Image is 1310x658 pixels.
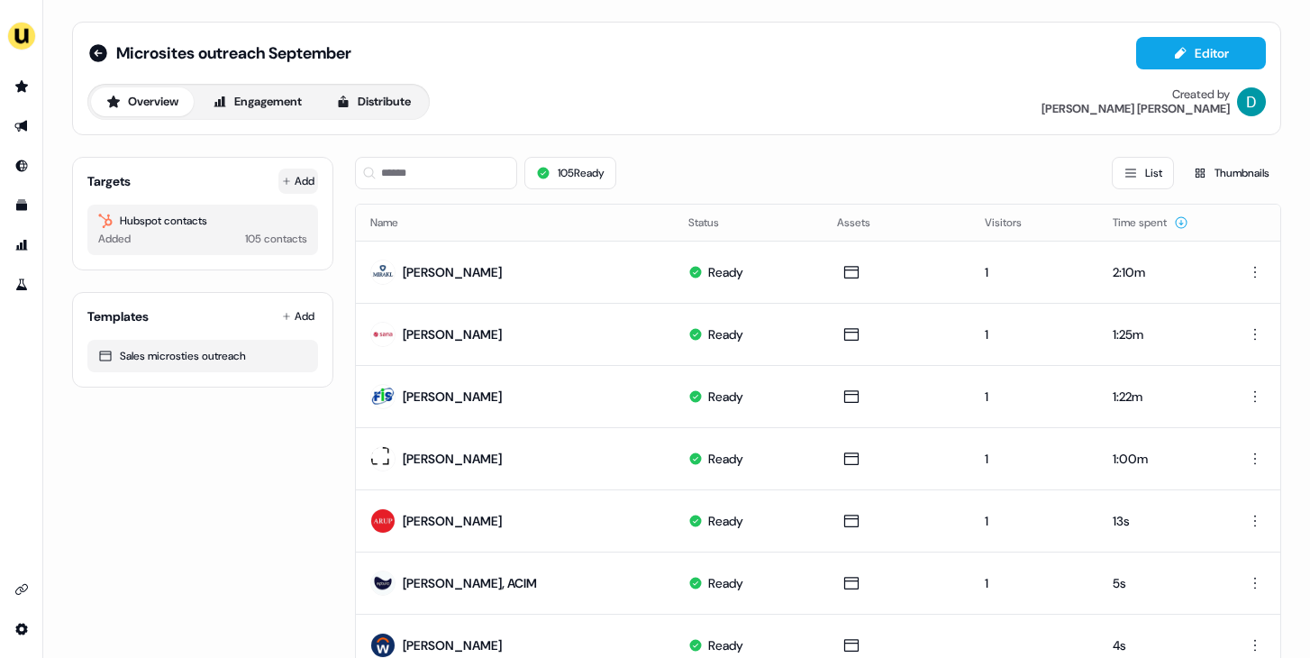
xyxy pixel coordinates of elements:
div: [PERSON_NAME] [403,263,502,281]
div: Ready [708,388,743,406]
a: Go to Inbound [7,151,36,180]
a: Go to experiments [7,270,36,299]
div: Ready [708,263,743,281]
button: Engagement [197,87,317,116]
div: Templates [87,307,149,325]
div: 13s [1113,512,1206,530]
div: 1 [985,512,1083,530]
a: Editor [1136,46,1266,65]
div: [PERSON_NAME] [403,450,502,468]
button: Editor [1136,37,1266,69]
button: 105Ready [524,157,616,189]
div: 105 contacts [245,230,307,248]
div: 1:22m [1113,388,1206,406]
div: [PERSON_NAME], ACIM [403,574,537,592]
div: [PERSON_NAME] [403,325,502,343]
div: 1 [985,388,1083,406]
div: Added [98,230,131,248]
div: [PERSON_NAME] [403,636,502,654]
div: Ready [708,574,743,592]
button: Visitors [985,206,1043,239]
div: [PERSON_NAME] [PERSON_NAME] [1042,102,1230,116]
div: [PERSON_NAME] [403,512,502,530]
a: Go to integrations [7,615,36,644]
div: 1 [985,325,1083,343]
div: 1:00m [1113,450,1206,468]
div: Ready [708,512,743,530]
div: 1 [985,263,1083,281]
button: Thumbnails [1181,157,1281,189]
a: Go to integrations [7,575,36,604]
th: Assets [823,205,971,241]
button: Overview [91,87,194,116]
div: Targets [87,172,131,190]
div: 1 [985,574,1083,592]
button: Status [688,206,741,239]
button: Name [370,206,420,239]
img: David [1237,87,1266,116]
a: Go to prospects [7,72,36,101]
div: 4s [1113,636,1206,654]
button: Add [278,169,318,194]
div: Sales microsties outreach [98,347,307,365]
a: Go to outbound experience [7,112,36,141]
div: 2:10m [1113,263,1206,281]
div: 5s [1113,574,1206,592]
div: [PERSON_NAME] [403,388,502,406]
a: Go to attribution [7,231,36,260]
div: Created by [1172,87,1230,102]
button: Add [278,304,318,329]
div: 1 [985,450,1083,468]
div: Ready [708,636,743,654]
a: Go to templates [7,191,36,220]
div: Ready [708,450,743,468]
div: Hubspot contacts [98,212,307,230]
span: Microsites outreach September [116,42,351,64]
button: List [1112,157,1174,189]
button: Time spent [1113,206,1188,239]
button: Distribute [321,87,426,116]
div: Ready [708,325,743,343]
div: 1:25m [1113,325,1206,343]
